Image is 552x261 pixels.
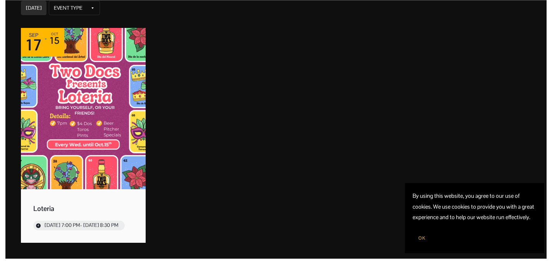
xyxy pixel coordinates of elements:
[418,235,425,241] span: OK
[50,36,60,45] div: 15
[26,5,41,11] div: [DATE]
[54,5,83,11] div: Event Type
[21,28,64,57] div: Event dates: September 17 - October 15
[50,33,60,36] div: Oct
[33,204,133,213] div: Event name
[405,183,544,253] section: Cookie banner
[21,28,146,189] img: Picture for 'Loteria' event
[19,26,148,245] div: Event: Loteria
[413,191,537,223] p: By using this website, you agree to our use of cookies. We use cookies to provide you with a grea...
[26,38,42,52] div: 17
[45,223,119,229] div: Start time: 7:00 PM, end time: 8:30 PM
[26,33,42,38] div: Sep
[413,231,431,245] button: OK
